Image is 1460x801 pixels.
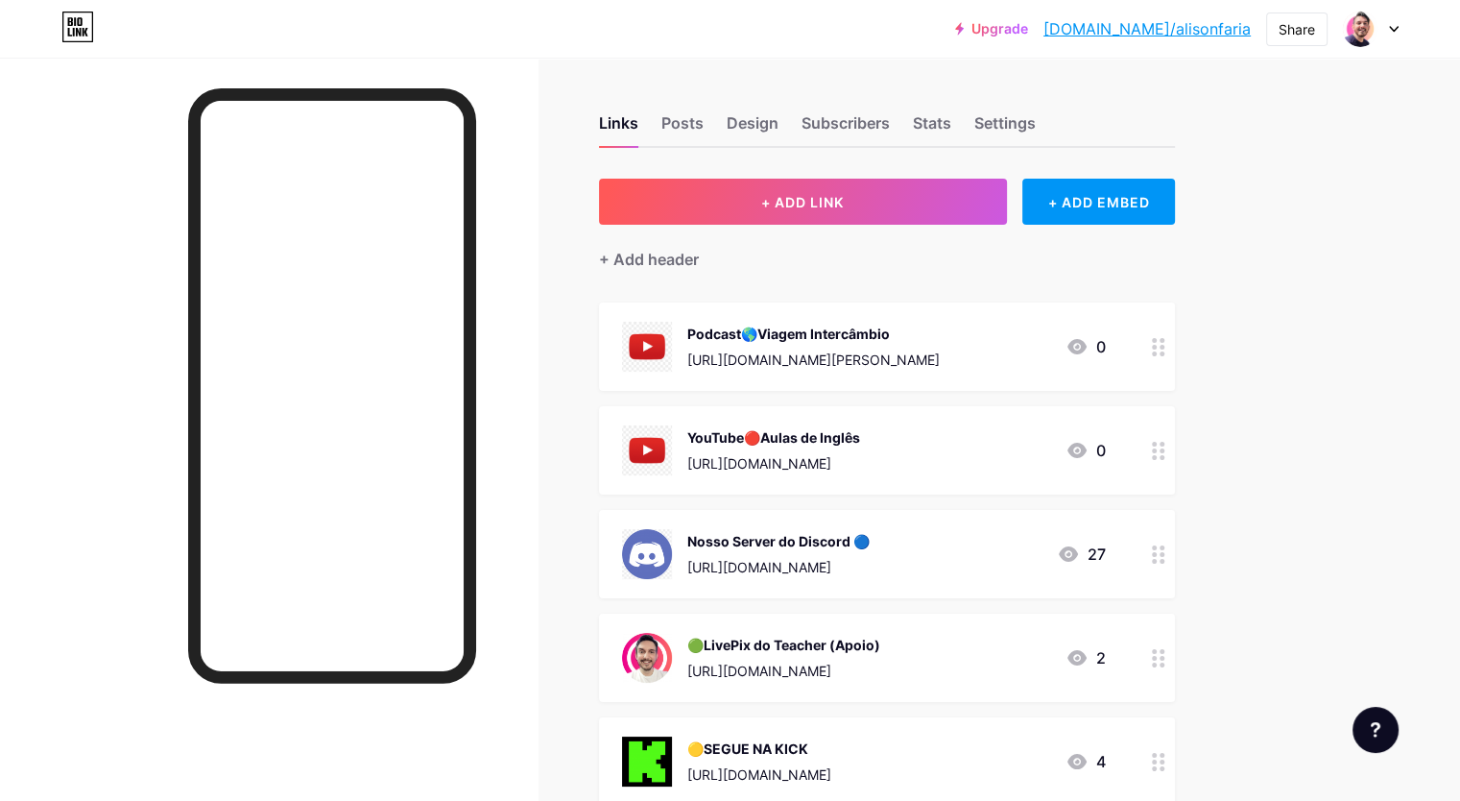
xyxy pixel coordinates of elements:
div: 27 [1057,543,1106,566]
img: Nosso Server do Discord 🔵 [622,529,672,579]
div: 2 [1065,646,1106,669]
div: YouTube🔴Aulas de Inglês [687,427,860,448]
div: Podcast🌎Viagem Intercâmbio [687,324,940,344]
div: Settings [974,111,1036,146]
div: 0 [1065,439,1106,462]
a: Upgrade [955,21,1028,36]
button: + ADD LINK [599,179,1007,225]
div: 🟡SEGUE NA KICK [687,739,831,759]
img: 🟢LivePix do Teacher (Apoio) [622,633,672,683]
div: [URL][DOMAIN_NAME] [687,453,860,473]
div: + ADD EMBED [1022,179,1175,225]
div: [URL][DOMAIN_NAME] [687,765,831,785]
div: Stats [913,111,951,146]
div: Links [599,111,638,146]
div: [URL][DOMAIN_NAME] [687,661,880,681]
img: alisonfaria [1342,11,1378,47]
div: Design [727,111,778,146]
div: [URL][DOMAIN_NAME][PERSON_NAME] [687,350,940,370]
img: YouTube🔴Aulas de Inglês [622,425,672,475]
div: Nosso Server do Discord 🔵 [687,531,870,551]
span: + ADD LINK [761,194,844,210]
div: Posts [661,111,704,146]
img: 🟡SEGUE NA KICK [622,737,672,787]
div: 🟢LivePix do Teacher (Apoio) [687,635,880,655]
a: [DOMAIN_NAME]/alisonfaria [1043,17,1251,40]
img: Podcast🌎Viagem Intercâmbio [622,322,672,372]
div: + Add header [599,248,699,271]
div: 0 [1065,335,1106,358]
div: Subscribers [802,111,890,146]
div: [URL][DOMAIN_NAME] [687,557,870,577]
div: Share [1279,19,1315,39]
div: 4 [1065,750,1106,773]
